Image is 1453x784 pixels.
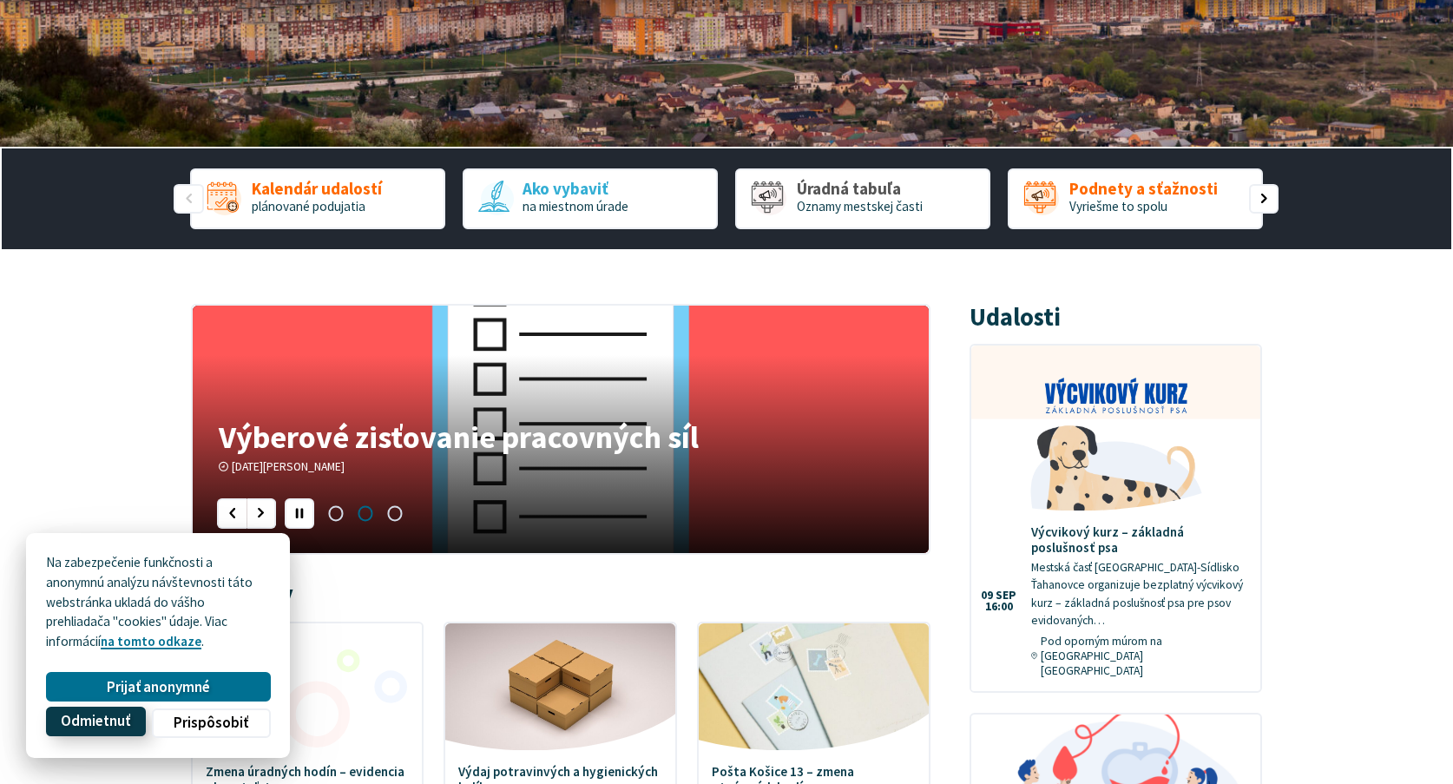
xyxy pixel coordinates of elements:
[247,498,276,528] div: Nasledujúci slajd
[252,198,365,214] span: plánované podujatia
[193,306,929,553] a: Výberové zisťovanie pracovných síl [DATE][PERSON_NAME]
[321,498,351,528] span: Prejsť na slajd 1
[219,421,902,452] h4: Výberové zisťovanie pracovných síl
[523,180,628,198] span: Ako vybaviť
[174,184,203,214] div: Predošlý slajd
[1069,180,1218,198] span: Podnety a sťažnosti
[217,498,247,528] div: Predošlý slajd
[1031,559,1248,630] p: Mestská časť [GEOGRAPHIC_DATA]-Sídlisko Ťahanovce organizuje bezplatný výcvikový kurz – základná ...
[1249,184,1279,214] div: Nasledujúci slajd
[232,459,345,474] span: [DATE][PERSON_NAME]
[735,168,990,229] a: Úradná tabuľa Oznamy mestskej časti
[190,168,445,229] div: 1 / 5
[1069,198,1167,214] span: Vyriešme to spolu
[46,707,145,736] button: Odmietnuť
[152,708,270,738] button: Prispôsobiť
[797,198,923,214] span: Oznamy mestskej časti
[981,601,1016,613] span: 16:00
[1031,524,1248,556] h4: Výcvikový kurz – základná poslušnosť psa
[190,168,445,229] a: Kalendár udalostí plánované podujatia
[463,168,718,229] div: 2 / 5
[61,713,130,731] span: Odmietnuť
[523,198,628,214] span: na miestnom úrade
[174,714,248,732] span: Prispôsobiť
[380,498,410,528] span: Prejsť na slajd 3
[46,553,270,652] p: Na zabezpečenie funkčnosti a anonymnú analýzu návštevnosti táto webstránka ukladá do vášho prehli...
[735,168,990,229] div: 3 / 5
[971,346,1260,691] a: Výcvikový kurz – základná poslušnosť psa Mestská časť [GEOGRAPHIC_DATA]-Sídlisko Ťahanovce organi...
[981,590,993,602] span: 09
[46,672,270,702] button: Prijať anonymné
[463,168,718,229] a: Ako vybaviť na miestnom úrade
[1008,168,1263,229] a: Podnety a sťažnosti Vyriešme to spolu
[1008,168,1263,229] div: 4 / 5
[252,180,382,198] span: Kalendár udalostí
[193,306,929,553] div: 2 / 3
[1041,634,1247,678] span: Pod oporným múrom na [GEOGRAPHIC_DATA] [GEOGRAPHIC_DATA]
[285,498,314,528] div: Pozastaviť pohyb slajdera
[107,678,210,696] span: Prijať anonymné
[797,180,923,198] span: Úradná tabuľa
[351,498,380,528] span: Prejsť na slajd 2
[996,590,1016,602] span: sep
[970,304,1061,331] h3: Udalosti
[101,633,201,649] a: na tomto odkaze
